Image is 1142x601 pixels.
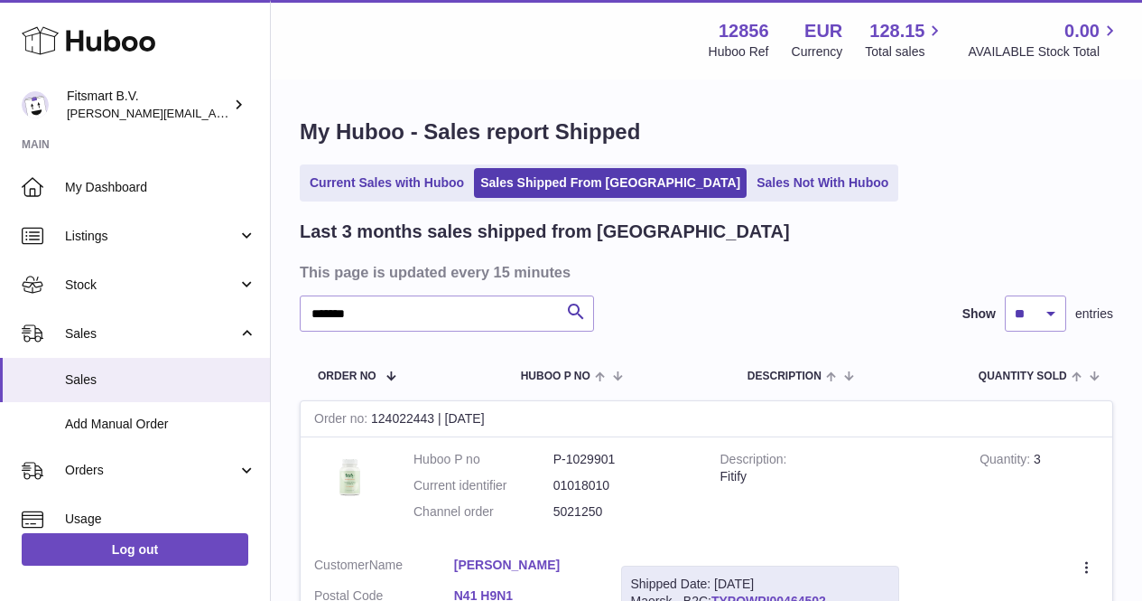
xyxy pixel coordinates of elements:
span: Description [747,371,822,382]
h1: My Huboo - Sales report Shipped [300,117,1113,146]
span: Quantity Sold [979,371,1067,382]
dt: Current identifier [413,477,553,494]
div: Fitify [720,468,953,485]
label: Show [962,305,996,323]
div: Fitsmart B.V. [67,88,229,122]
a: Sales Not With Huboo [750,168,895,198]
span: 0.00 [1064,19,1100,43]
span: Huboo P no [521,371,590,382]
dt: Name [314,557,454,578]
strong: Quantity [980,452,1034,471]
span: Listings [65,228,237,245]
a: Current Sales with Huboo [303,168,470,198]
img: jonathan@leaderoo.com [22,91,49,118]
dd: P-1029901 [553,451,693,468]
strong: Order no [314,411,371,430]
span: 128.15 [869,19,924,43]
strong: EUR [804,19,842,43]
span: [PERSON_NAME][EMAIL_ADDRESS][DOMAIN_NAME] [67,106,362,120]
strong: 12856 [719,19,769,43]
dd: 01018010 [553,477,693,494]
span: Stock [65,277,237,294]
span: Orders [65,462,237,479]
h2: Last 3 months sales shipped from [GEOGRAPHIC_DATA] [300,220,790,244]
span: Sales [65,325,237,343]
strong: Description [720,452,787,471]
span: Customer [314,558,369,572]
img: 128561739542540.png [314,451,386,502]
div: Shipped Date: [DATE] [631,576,890,593]
a: [PERSON_NAME] [454,557,594,574]
a: 128.15 Total sales [865,19,945,61]
h3: This page is updated every 15 minutes [300,262,1109,282]
span: Total sales [865,43,945,61]
dt: Channel order [413,503,553,521]
span: My Dashboard [65,179,256,196]
td: 3 [966,437,1112,543]
div: 124022443 | [DATE] [301,401,1112,437]
span: entries [1075,305,1113,323]
a: Log out [22,533,248,566]
span: Usage [65,511,256,528]
span: Add Manual Order [65,416,256,433]
div: Currency [792,43,843,61]
a: 0.00 AVAILABLE Stock Total [968,19,1120,61]
span: Order No [318,371,376,382]
span: AVAILABLE Stock Total [968,43,1120,61]
dt: Huboo P no [413,451,553,468]
div: Huboo Ref [709,43,769,61]
a: Sales Shipped From [GEOGRAPHIC_DATA] [474,168,747,198]
dd: 5021250 [553,503,693,521]
span: Sales [65,371,256,389]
